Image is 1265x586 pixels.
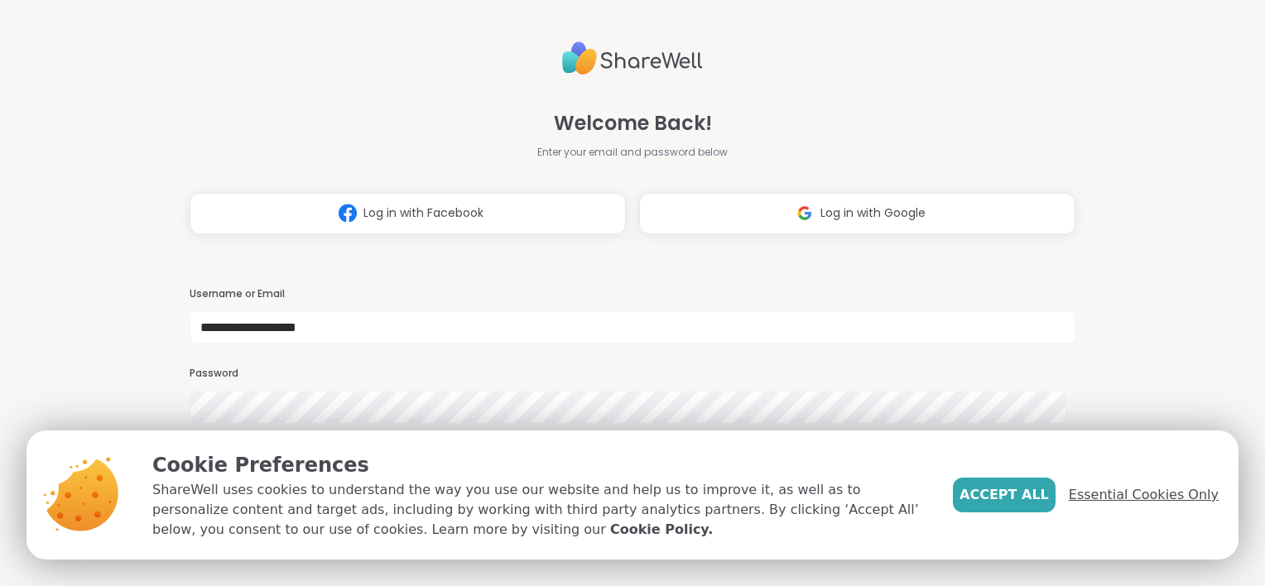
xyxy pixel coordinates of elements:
span: Welcome Back! [554,108,712,138]
span: Enter your email and password below [537,145,728,160]
a: Forgot Password? [190,427,1075,442]
span: Accept All [960,485,1049,505]
img: ShareWell Logomark [789,198,820,228]
img: ShareWell Logo [562,35,703,82]
button: Log in with Facebook [190,193,626,234]
p: ShareWell uses cookies to understand the way you use our website and help us to improve it, as we... [152,480,926,540]
span: Essential Cookies Only [1069,485,1219,505]
span: Log in with Facebook [363,204,483,222]
button: Log in with Google [639,193,1075,234]
h3: Password [190,367,1075,381]
a: Cookie Policy. [610,520,713,540]
span: Log in with Google [820,204,926,222]
p: Cookie Preferences [152,450,926,480]
img: ShareWell Logomark [332,198,363,228]
h3: Username or Email [190,287,1075,301]
button: Accept All [953,478,1056,512]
